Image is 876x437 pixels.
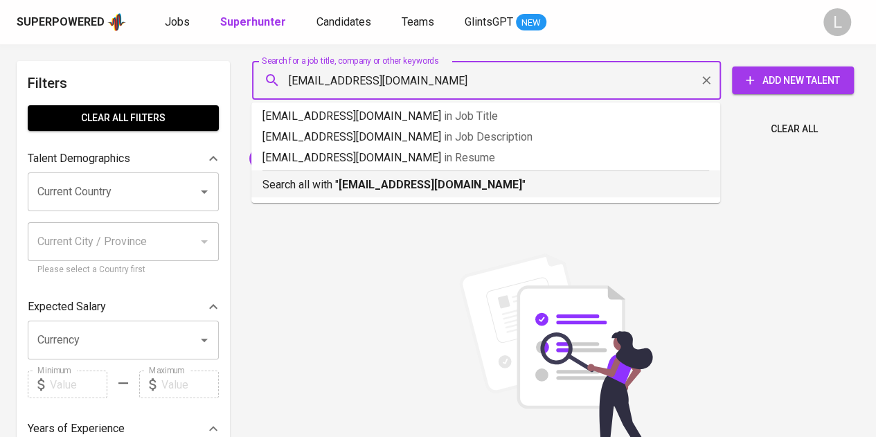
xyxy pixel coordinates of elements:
[444,109,498,123] span: in Job Title
[50,371,107,398] input: Value
[28,420,125,437] p: Years of Experience
[262,108,709,125] p: [EMAIL_ADDRESS][DOMAIN_NAME]
[28,150,130,167] p: Talent Demographics
[161,371,219,398] input: Value
[249,148,424,170] div: [EMAIL_ADDRESS][DOMAIN_NAME]
[732,66,854,94] button: Add New Talent
[37,263,209,277] p: Please select a Country first
[28,145,219,172] div: Talent Demographics
[195,330,214,350] button: Open
[28,105,219,131] button: Clear All filters
[165,15,190,28] span: Jobs
[516,16,546,30] span: NEW
[17,12,126,33] a: Superpoweredapp logo
[165,14,193,31] a: Jobs
[465,14,546,31] a: GlintsGPT NEW
[339,178,522,191] b: [EMAIL_ADDRESS][DOMAIN_NAME]
[262,177,709,193] p: Search all with " "
[743,72,843,89] span: Add New Talent
[28,293,219,321] div: Expected Salary
[262,150,709,166] p: [EMAIL_ADDRESS][DOMAIN_NAME]
[465,15,513,28] span: GlintsGPT
[39,109,208,127] span: Clear All filters
[402,14,437,31] a: Teams
[823,8,851,36] div: L
[444,130,533,143] span: in Job Description
[249,152,410,165] span: [EMAIL_ADDRESS][DOMAIN_NAME]
[28,298,106,315] p: Expected Salary
[28,72,219,94] h6: Filters
[262,129,709,145] p: [EMAIL_ADDRESS][DOMAIN_NAME]
[771,121,818,138] span: Clear All
[402,15,434,28] span: Teams
[220,15,286,28] b: Superhunter
[444,151,495,164] span: in Resume
[107,12,126,33] img: app logo
[316,15,371,28] span: Candidates
[220,14,289,31] a: Superhunter
[697,71,716,90] button: Clear
[765,116,823,142] button: Clear All
[316,14,374,31] a: Candidates
[195,182,214,202] button: Open
[17,15,105,30] div: Superpowered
